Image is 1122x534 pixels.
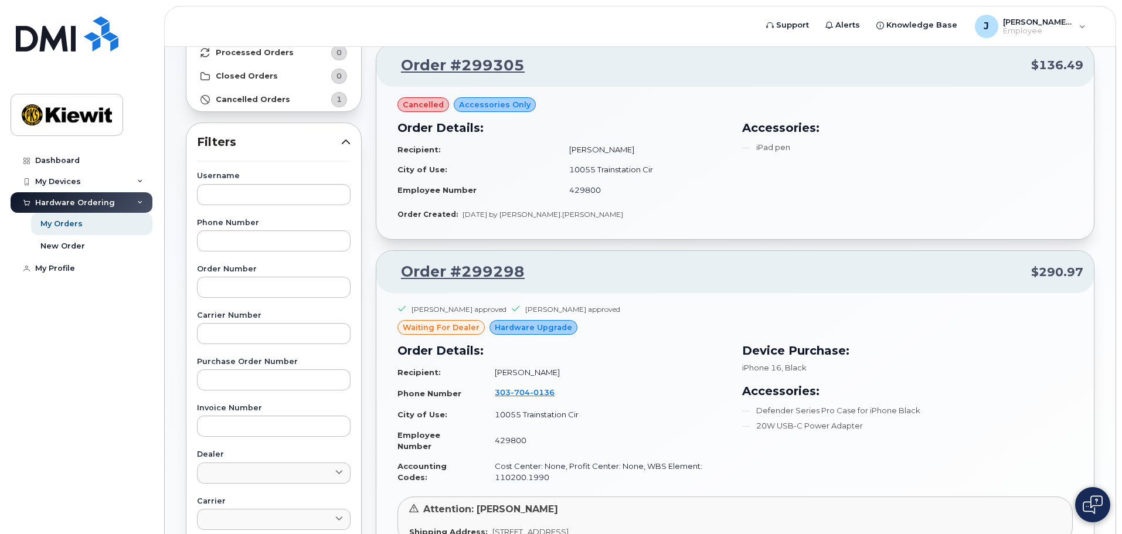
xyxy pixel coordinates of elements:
h3: Accessories: [742,382,1073,400]
td: 10055 Trainstation Cir [559,159,728,180]
label: Purchase Order Number [197,358,351,366]
a: Alerts [817,13,868,37]
td: [PERSON_NAME] [484,362,728,383]
div: [PERSON_NAME] approved [525,304,620,314]
span: Knowledge Base [886,19,957,31]
strong: City of Use: [397,410,447,419]
strong: Employee Number [397,430,440,451]
label: Carrier Number [197,312,351,319]
strong: Closed Orders [216,72,278,81]
a: Order #299298 [387,261,525,283]
strong: Recipient: [397,368,441,377]
strong: Recipient: [397,145,441,154]
span: J [984,19,989,33]
li: iPad pen [742,142,1073,153]
div: [PERSON_NAME] approved [412,304,506,314]
img: Open chat [1083,495,1103,514]
h3: Order Details: [397,342,728,359]
strong: Cancelled Orders [216,95,290,104]
span: 1 [336,94,342,105]
span: Attention: [PERSON_NAME] [423,504,558,515]
span: Alerts [835,19,860,31]
div: Justine.Rojas [967,15,1094,38]
label: Order Number [197,266,351,273]
span: 0 [336,47,342,58]
span: Accessories Only [459,99,531,110]
span: cancelled [403,99,444,110]
strong: Accounting Codes: [397,461,447,482]
label: Username [197,172,351,180]
td: 10055 Trainstation Cir [484,404,728,425]
a: Order #299305 [387,55,525,76]
a: 3037040136 [495,387,569,397]
a: Support [758,13,817,37]
span: waiting for dealer [403,322,480,333]
span: $136.49 [1031,57,1083,74]
h3: Order Details: [397,119,728,137]
span: Support [776,19,809,31]
strong: Employee Number [397,185,477,195]
strong: City of Use: [397,165,447,174]
td: 429800 [484,425,728,456]
a: Processed Orders0 [186,41,361,64]
span: 704 [511,387,530,397]
h3: Device Purchase: [742,342,1073,359]
span: iPhone 16 [742,363,781,372]
span: 0136 [530,387,555,397]
h3: Accessories: [742,119,1073,137]
strong: Processed Orders [216,48,294,57]
label: Carrier [197,498,351,505]
a: Cancelled Orders1 [186,88,361,111]
label: Phone Number [197,219,351,227]
span: [DATE] by [PERSON_NAME].[PERSON_NAME] [463,210,623,219]
span: 303 [495,387,555,397]
span: Hardware Upgrade [495,322,572,333]
li: Defender Series Pro Case for iPhone Black [742,405,1073,416]
td: [PERSON_NAME] [559,140,728,160]
span: $290.97 [1031,264,1083,281]
strong: Phone Number [397,389,461,398]
span: Employee [1003,26,1073,36]
td: Cost Center: None, Profit Center: None, WBS Element: 110200.1990 [484,456,728,487]
li: 20W USB-C Power Adapter [742,420,1073,431]
label: Invoice Number [197,404,351,412]
span: [PERSON_NAME].[PERSON_NAME] [1003,17,1073,26]
span: Filters [197,134,341,151]
span: 0 [336,70,342,81]
label: Dealer [197,451,351,458]
strong: Order Created: [397,210,458,219]
td: 429800 [559,180,728,200]
a: Knowledge Base [868,13,965,37]
span: , Black [781,363,807,372]
a: Closed Orders0 [186,64,361,88]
